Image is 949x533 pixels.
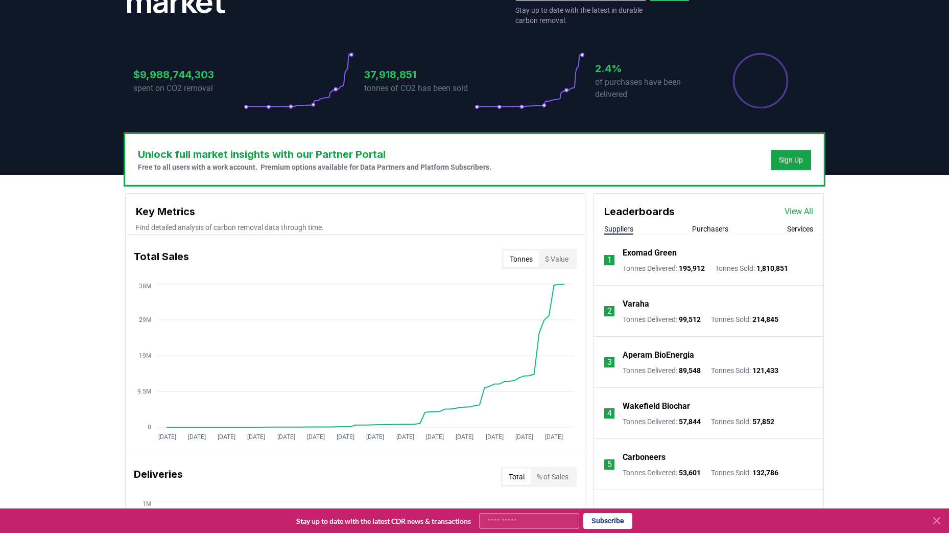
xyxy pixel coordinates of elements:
[545,433,563,441] tspan: [DATE]
[711,365,778,376] p: Tonnes Sold :
[143,500,151,507] tspan: 1M
[732,52,789,109] div: Percentage of sales delivered
[148,424,151,431] tspan: 0
[337,433,354,441] tspan: [DATE]
[787,224,813,234] button: Services
[133,82,244,95] p: spent on CO2 removal
[692,224,728,234] button: Purchasers
[515,5,646,26] p: Stay up to date with the latest in durable carbon removal.
[752,418,774,426] span: 57,852
[771,150,811,170] button: Sign Up
[188,433,206,441] tspan: [DATE]
[531,469,575,485] button: % of Sales
[623,468,701,478] p: Tonnes Delivered :
[134,467,183,487] h3: Deliveries
[679,418,701,426] span: 57,844
[711,314,778,325] p: Tonnes Sold :
[539,251,575,267] button: $ Value
[364,67,474,82] h3: 37,918,851
[136,222,575,233] p: Find detailed analysis of carbon removal data through time.
[139,316,151,323] tspan: 29M
[604,204,675,219] h3: Leaderboards
[679,366,701,375] span: 89,548
[679,505,739,526] button: Load more
[752,366,778,375] span: 121,433
[456,433,473,441] tspan: [DATE]
[364,82,474,95] p: tonnes of CO2 has been sold
[623,365,701,376] p: Tonnes Delivered :
[366,433,384,441] tspan: [DATE]
[486,433,504,441] tspan: [DATE]
[515,433,533,441] tspan: [DATE]
[607,254,612,266] p: 1
[426,433,444,441] tspan: [DATE]
[779,155,803,165] a: Sign Up
[138,147,491,162] h3: Unlock full market insights with our Partner Portal
[277,433,295,441] tspan: [DATE]
[139,352,151,359] tspan: 19M
[307,433,325,441] tspan: [DATE]
[607,458,612,471] p: 5
[607,407,612,420] p: 4
[715,263,788,273] p: Tonnes Sold :
[139,283,151,290] tspan: 38M
[504,251,539,267] button: Tonnes
[785,205,813,218] a: View All
[623,416,701,427] p: Tonnes Delivered :
[604,224,633,234] button: Suppliers
[623,247,677,259] a: Exomad Green
[711,468,778,478] p: Tonnes Sold :
[752,315,778,323] span: 214,845
[679,315,701,323] span: 99,512
[595,76,705,101] p: of purchases have been delivered
[396,433,414,441] tspan: [DATE]
[133,67,244,82] h3: $9,988,744,303
[607,356,612,368] p: 3
[134,249,189,269] h3: Total Sales
[247,433,265,441] tspan: [DATE]
[679,264,705,272] span: 195,912
[623,263,705,273] p: Tonnes Delivered :
[137,388,151,395] tspan: 9.5M
[595,61,705,76] h3: 2.4%
[711,416,774,427] p: Tonnes Sold :
[623,298,649,310] a: Varaha
[158,433,176,441] tspan: [DATE]
[623,400,690,412] a: Wakefield Biochar
[756,264,788,272] span: 1,810,851
[218,433,235,441] tspan: [DATE]
[136,204,575,219] h3: Key Metrics
[623,349,694,361] a: Aperam BioEnergia
[623,314,701,325] p: Tonnes Delivered :
[138,162,491,172] p: Free to all users with a work account. Premium options available for Data Partners and Platform S...
[503,469,531,485] button: Total
[752,469,778,477] span: 132,786
[607,305,612,317] p: 2
[679,469,701,477] span: 53,601
[623,451,666,464] a: Carboneers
